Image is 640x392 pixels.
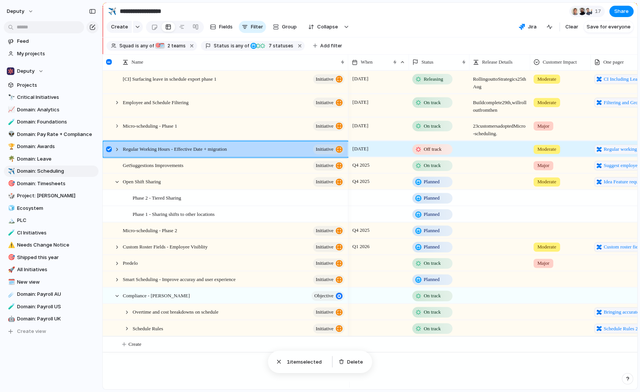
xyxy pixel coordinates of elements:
button: deputy [3,5,38,17]
a: 🧪Domain: Payroll US [4,301,99,312]
span: Q1 2026 [351,242,371,251]
a: My projects [4,48,99,59]
span: GetSuggestions Improvements [123,161,183,169]
span: Domain: Payroll UK [17,315,96,323]
span: Overtime and cost breakdowns on schedule [133,307,218,316]
span: initiative [316,274,333,285]
button: initiative [313,144,344,154]
div: 🗓️ [159,43,165,49]
span: All Initiatives [17,266,96,273]
span: 2 [165,43,171,48]
button: Share [609,6,634,17]
a: Feed [4,36,99,47]
div: 🏔️ [8,216,13,225]
span: Domain: Pay Rate + Compliance [17,131,96,138]
span: 23 customers adopted Micro-scheduling. [470,118,530,137]
span: Project: [PERSON_NAME] [17,192,96,200]
a: 🧊Ecosystem [4,203,99,214]
span: Release Details [482,58,513,66]
div: 🗓️ [8,278,13,286]
span: Projects [17,81,96,89]
button: initiative [313,74,344,84]
button: 🧪 [7,229,14,237]
button: initiative [313,275,344,284]
span: is [231,42,235,49]
span: initiative [316,242,333,252]
span: Name [131,58,143,66]
div: ☄️ [8,290,13,299]
span: initiative [316,258,333,269]
span: Planned [424,227,440,234]
span: 17 [595,8,603,15]
span: Moderate [537,98,556,106]
button: Fields [207,21,236,33]
span: Schedule Rules [133,323,163,332]
span: PLC [17,217,96,224]
button: Jira [516,21,540,33]
div: 🔭 [8,93,13,102]
span: Share [614,8,629,15]
span: Moderate [537,178,556,186]
a: 👽Domain: Pay Rate + Compliance [4,129,99,140]
span: Planned [424,276,440,283]
div: 🌴 [8,155,13,163]
span: Domain: Analytics [17,106,96,114]
span: Off track [424,145,441,153]
a: 🤖Domain: Payroll UK [4,313,99,325]
button: 🎯 [7,180,14,187]
span: Planned [424,243,440,251]
a: 📈Domain: Analytics [4,104,99,116]
span: Moderate [537,75,556,83]
span: Micro-scheduling - Phase 2 [123,226,177,234]
span: Jira [528,23,537,31]
button: 🧊 [7,205,14,212]
button: 🚀 [7,266,14,273]
button: 🏔️ [7,217,14,224]
button: initiative [313,242,344,252]
span: Major [537,122,549,130]
span: Group [282,23,297,31]
button: Group [269,21,300,33]
span: On track [424,162,441,169]
a: 🔭Critical Initiatives [4,92,99,103]
span: When [361,58,372,66]
span: item selected [287,358,326,366]
span: Planned [424,211,440,218]
div: 🌴Domain: Leave [4,153,99,165]
a: 🏔️PLC [4,215,99,226]
button: 🔭 [7,94,14,101]
div: 📈 [8,105,13,114]
div: 🗓️New view [4,276,99,288]
button: Delete [336,357,366,367]
div: 🤖 [8,315,13,323]
span: Domain: Scheduling [17,167,96,175]
span: any of [235,42,249,49]
span: My projects [17,50,96,58]
span: initiative [316,307,333,317]
button: initiative [313,97,344,107]
span: Critical Initiatives [17,94,96,101]
span: Q4 2025 [351,161,371,170]
a: 🎲Project: [PERSON_NAME] [4,190,99,201]
div: 🏆 [8,142,13,151]
button: 🤖 [7,315,14,323]
a: 🎯Domain: Timesheets [4,178,99,189]
span: [DATE] [351,97,370,106]
div: ✈️Domain: Scheduling [4,166,99,177]
div: 🧪CI Initiatives [4,227,99,239]
a: 🏆Domain: Awards [4,141,99,152]
a: 🚀All Initiatives [4,264,99,275]
span: Create [128,340,141,348]
div: 🎲 [8,192,13,200]
button: 7 statuses [250,42,295,50]
button: initiative [313,323,344,333]
span: initiative [316,74,333,84]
